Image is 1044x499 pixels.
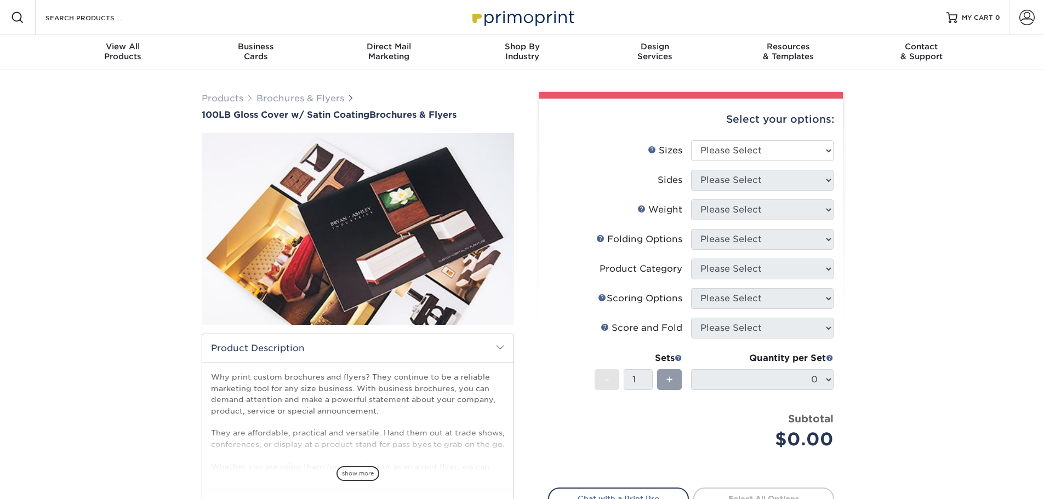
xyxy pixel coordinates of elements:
div: Product Category [600,262,682,276]
div: Industry [455,42,589,61]
div: Sides [658,174,682,187]
span: Direct Mail [322,42,455,51]
a: Products [202,93,243,104]
a: DesignServices [589,35,722,70]
a: 100LB Gloss Cover w/ Satin CoatingBrochures & Flyers [202,110,514,120]
a: Resources& Templates [722,35,855,70]
span: 100LB Gloss Cover w/ Satin Coating [202,110,369,120]
div: Select your options: [548,99,834,140]
span: View All [56,42,190,51]
a: Contact& Support [855,35,988,70]
div: Cards [189,42,322,61]
h1: Brochures & Flyers [202,110,514,120]
div: Weight [637,203,682,216]
span: Design [589,42,722,51]
span: + [666,371,673,388]
div: Folding Options [596,233,682,246]
span: show more [336,466,379,481]
div: Scoring Options [598,292,682,305]
span: MY CART [962,13,993,22]
img: Primoprint [467,5,577,29]
div: Sets [595,352,682,365]
div: & Support [855,42,988,61]
a: Brochures & Flyers [256,93,344,104]
div: Marketing [322,42,455,61]
div: Sizes [648,144,682,157]
a: Direct MailMarketing [322,35,455,70]
span: Shop By [455,42,589,51]
span: - [604,371,609,388]
div: Products [56,42,190,61]
div: & Templates [722,42,855,61]
div: $0.00 [699,426,834,452]
strong: Subtotal [788,412,834,425]
a: View AllProducts [56,35,190,70]
span: Business [189,42,322,51]
h2: Product Description [202,334,514,362]
div: Services [589,42,722,61]
a: Shop ByIndustry [455,35,589,70]
input: SEARCH PRODUCTS..... [44,11,151,24]
div: Score and Fold [601,322,682,335]
img: 100LB Gloss Cover<br/>w/ Satin Coating 01 [202,121,514,337]
div: Quantity per Set [691,352,834,365]
span: Resources [722,42,855,51]
span: Contact [855,42,988,51]
a: BusinessCards [189,35,322,70]
span: 0 [995,14,1000,21]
